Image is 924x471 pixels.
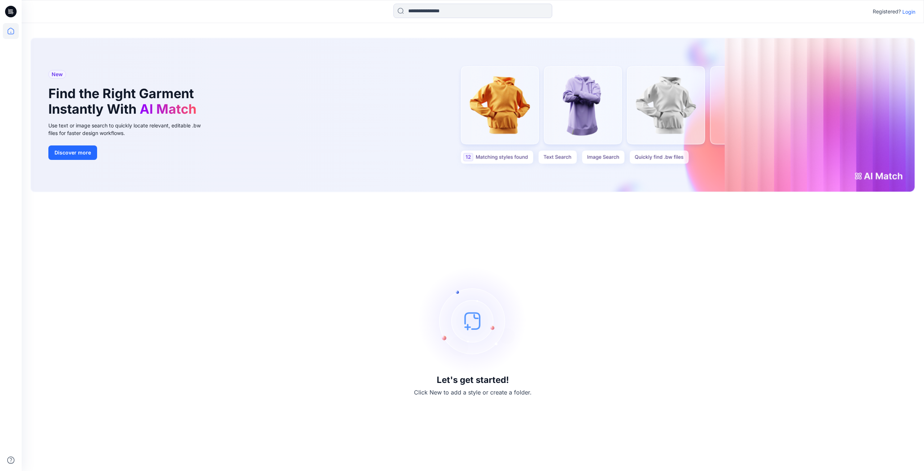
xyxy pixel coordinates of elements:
span: AI Match [140,101,196,117]
p: Registered? [873,7,901,16]
h3: Let's get started! [437,375,509,385]
div: Use text or image search to quickly locate relevant, editable .bw files for faster design workflows. [48,122,211,137]
button: Discover more [48,145,97,160]
span: New [52,70,63,79]
p: Login [902,8,915,16]
h1: Find the Right Garment Instantly With [48,86,200,117]
p: Click New to add a style or create a folder. [414,388,532,397]
img: empty-state-image.svg [419,267,527,375]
